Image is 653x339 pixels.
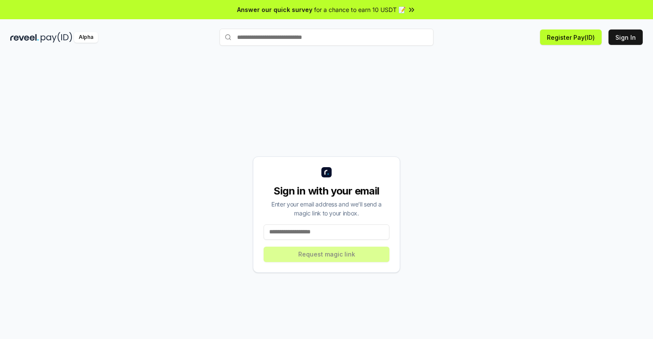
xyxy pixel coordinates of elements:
span: Answer our quick survey [237,5,312,14]
button: Sign In [608,29,643,45]
button: Register Pay(ID) [540,29,602,45]
span: for a chance to earn 10 USDT 📝 [314,5,406,14]
div: Sign in with your email [264,184,389,198]
img: pay_id [41,32,72,43]
img: logo_small [321,167,332,177]
div: Enter your email address and we’ll send a magic link to your inbox. [264,200,389,218]
img: reveel_dark [10,32,39,43]
div: Alpha [74,32,98,43]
